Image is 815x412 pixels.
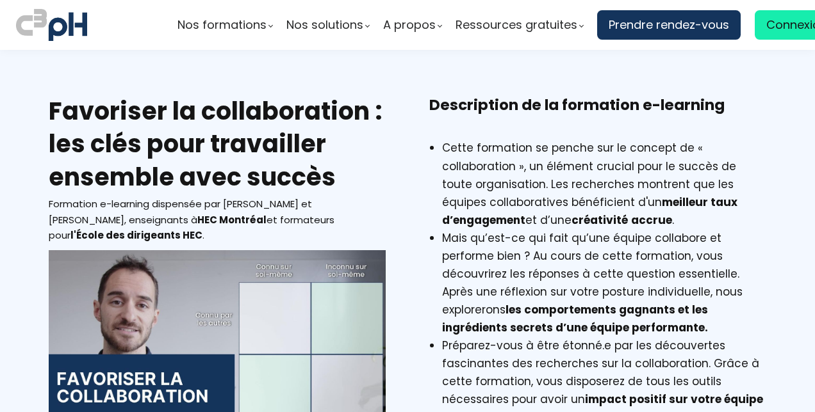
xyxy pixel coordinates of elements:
b: HEC Montréal [197,213,267,226]
strong: créativité [572,212,628,228]
div: Formation e-learning dispensée par [PERSON_NAME] et [PERSON_NAME], enseignants à et formateurs po... [49,196,386,244]
li: Cette formation se penche sur le concept de « collaboration », un élément crucial pour le succès ... [442,139,766,228]
span: Nos formations [177,15,267,35]
span: Ressources gratuites [456,15,577,35]
b: l'École des dirigeants HEC [70,228,202,242]
span: Nos solutions [286,15,363,35]
strong: les comportements gagnants et les ingrédients secrets d’une équipe performante. [442,302,708,335]
span: A propos [383,15,436,35]
h2: Favoriser la collaboration : les clés pour travailler ensemble avec succès [49,95,386,193]
strong: accrue [631,212,672,228]
img: logo C3PH [16,6,87,44]
a: Prendre rendez-vous [597,10,741,40]
strong: meilleur taux d’engagement [442,194,737,228]
h3: Description de la formation e-learning [429,95,766,136]
li: Mais qu’est-ce qui fait qu’une équipe collabore et performe bien ? Au cours de cette formation, v... [442,229,766,337]
span: Prendre rendez-vous [609,15,729,35]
